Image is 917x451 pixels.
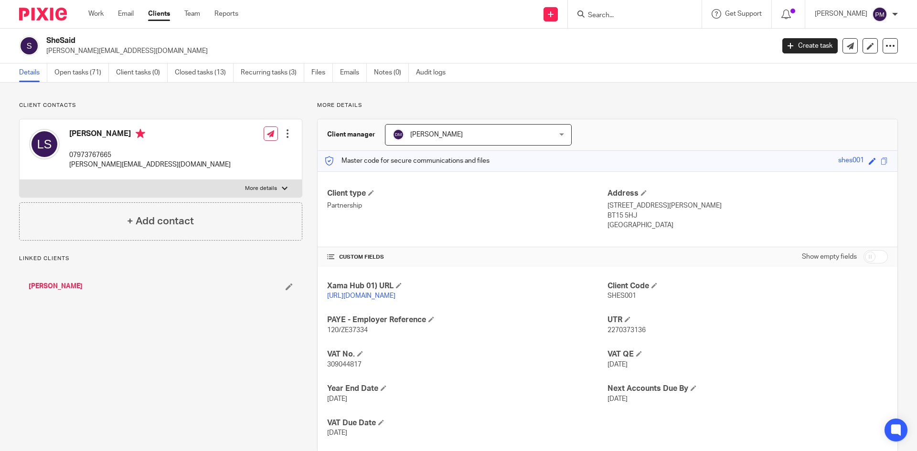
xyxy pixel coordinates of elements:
[587,11,673,20] input: Search
[327,430,347,436] span: [DATE]
[327,315,608,325] h4: PAYE - Employer Reference
[608,384,888,394] h4: Next Accounts Due By
[148,9,170,19] a: Clients
[327,418,608,428] h4: VAT Due Date
[608,201,888,210] p: [STREET_ADDRESS][PERSON_NAME]
[802,252,857,262] label: Show empty fields
[136,129,145,138] i: Primary
[608,349,888,359] h4: VAT QE
[127,214,194,229] h4: + Add contact
[327,396,347,402] span: [DATE]
[782,38,838,53] a: Create task
[184,9,200,19] a: Team
[608,189,888,199] h4: Address
[46,46,768,56] p: [PERSON_NAME][EMAIL_ADDRESS][DOMAIN_NAME]
[327,293,395,299] a: [URL][DOMAIN_NAME]
[327,349,608,359] h4: VAT No.
[416,63,453,82] a: Audit logs
[214,9,238,19] a: Reports
[410,131,463,138] span: [PERSON_NAME]
[608,211,888,220] p: BT15 5HJ
[725,10,762,17] span: Get Support
[19,36,39,56] img: svg%3E
[19,63,47,82] a: Details
[69,129,231,141] h4: [PERSON_NAME]
[340,63,367,82] a: Emails
[245,185,277,192] p: More details
[29,129,60,159] img: svg%3E
[838,156,864,167] div: shes001
[608,315,888,325] h4: UTR
[393,129,404,140] img: svg%3E
[608,281,888,291] h4: Client Code
[317,102,898,109] p: More details
[327,130,375,139] h3: Client manager
[46,36,624,46] h2: SheSaid
[815,9,867,19] p: [PERSON_NAME]
[608,220,888,230] p: [GEOGRAPHIC_DATA]
[88,9,104,19] a: Work
[325,156,490,166] p: Master code for secure communications and files
[608,327,646,334] span: 2270373136
[19,255,302,262] p: Linked clients
[327,201,608,210] p: Partnership
[241,63,304,82] a: Recurring tasks (3)
[19,102,302,109] p: Client contacts
[69,160,231,169] p: [PERSON_NAME][EMAIL_ADDRESS][DOMAIN_NAME]
[327,189,608,199] h4: Client type
[374,63,409,82] a: Notes (0)
[54,63,109,82] a: Open tasks (71)
[311,63,333,82] a: Files
[327,384,608,394] h4: Year End Date
[327,281,608,291] h4: Xama Hub 01) URL
[19,8,67,21] img: Pixie
[327,253,608,261] h4: CUSTOM FIELDS
[69,150,231,160] p: 07973767665
[327,361,362,368] span: 309044817
[608,361,628,368] span: [DATE]
[608,396,628,402] span: [DATE]
[327,327,368,334] span: 120/ZE37334
[29,282,83,291] a: [PERSON_NAME]
[608,293,636,299] span: SHES001
[118,9,134,19] a: Email
[872,7,887,22] img: svg%3E
[116,63,168,82] a: Client tasks (0)
[175,63,234,82] a: Closed tasks (13)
